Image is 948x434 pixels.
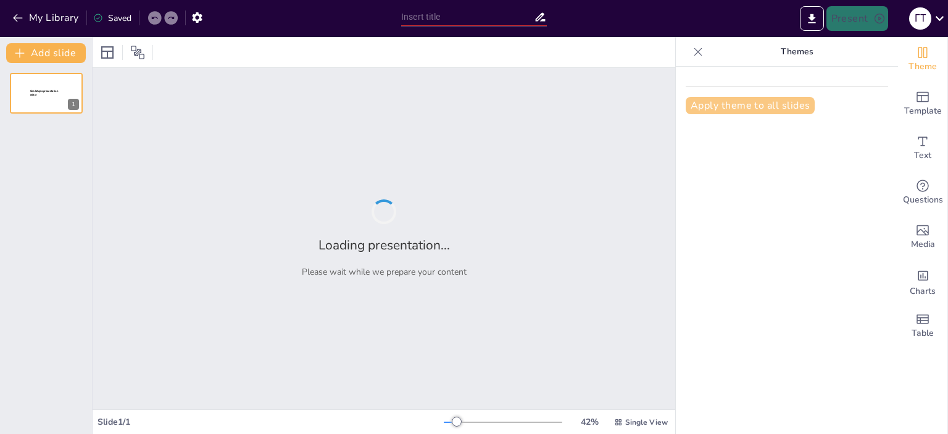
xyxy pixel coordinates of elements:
button: Add slide [6,43,86,63]
div: Get real-time input from your audience [898,170,947,215]
span: Media [911,238,935,251]
span: Questions [903,193,943,207]
div: Slide 1 / 1 [98,416,444,428]
div: Add text boxes [898,126,947,170]
button: My Library [9,8,84,28]
p: Themes [708,37,886,67]
button: Apply theme to all slides [686,97,815,114]
div: Add a table [898,304,947,348]
span: Single View [625,417,668,427]
button: Export to PowerPoint [800,6,824,31]
div: Change the overall theme [898,37,947,81]
span: Template [904,104,942,118]
div: 42 % [575,416,604,428]
div: 1 [68,99,79,110]
input: Insert title [401,8,534,26]
span: Position [130,45,145,60]
span: Table [912,327,934,340]
span: Charts [910,285,936,298]
span: Theme [908,60,937,73]
p: Please wait while we prepare your content [302,266,467,278]
div: Layout [98,43,117,62]
div: Add charts and graphs [898,259,947,304]
div: 1 [10,73,83,114]
div: Saved [93,12,131,24]
button: Present [826,6,888,31]
div: Add ready made slides [898,81,947,126]
div: Г Т [909,7,931,30]
button: Г Т [909,6,931,31]
span: Sendsteps presentation editor [30,90,58,96]
h2: Loading presentation... [318,236,450,254]
div: Add images, graphics, shapes or video [898,215,947,259]
span: Text [914,149,931,162]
